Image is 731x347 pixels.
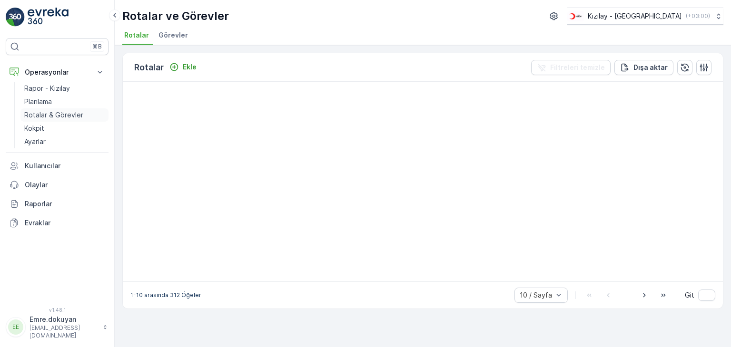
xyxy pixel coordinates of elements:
p: Kokpit [24,124,44,133]
a: Evraklar [6,213,109,232]
p: Kullanıcılar [25,161,105,171]
p: Kızılay - [GEOGRAPHIC_DATA] [588,11,682,21]
img: k%C4%B1z%C4%B1lay_D5CCths_t1JZB0k.png [567,11,584,21]
img: logo [6,8,25,27]
p: Olaylar [25,180,105,190]
p: [EMAIL_ADDRESS][DOMAIN_NAME] [30,324,98,339]
span: Git [685,290,694,300]
button: Filtreleri temizle [531,60,611,75]
span: v 1.48.1 [6,307,109,313]
p: Evraklar [25,218,105,228]
p: Rotalar [134,61,164,74]
p: Ayarlar [24,137,46,146]
p: Ekle [183,62,197,72]
p: Rotalar ve Görevler [122,9,229,24]
p: Rotalar & Görevler [24,110,83,120]
a: Raporlar [6,194,109,213]
a: Olaylar [6,175,109,194]
p: Operasyonlar [25,67,89,77]
p: Rapor - Kızılay [24,84,70,93]
p: 1-10 arasında 312 Öğeler [130,291,201,299]
p: Dışa aktar [633,63,668,72]
a: Kokpit [20,122,109,135]
p: ⌘B [92,43,102,50]
button: EEEmre.dokuyan[EMAIL_ADDRESS][DOMAIN_NAME] [6,315,109,339]
p: Emre.dokuyan [30,315,98,324]
a: Rapor - Kızılay [20,82,109,95]
a: Rotalar & Görevler [20,108,109,122]
div: EE [8,319,23,335]
a: Kullanıcılar [6,156,109,175]
a: Ayarlar [20,135,109,148]
button: Ekle [166,61,200,73]
p: Filtreleri temizle [550,63,605,72]
span: Rotalar [124,30,149,40]
span: Görevler [158,30,188,40]
p: ( +03:00 ) [686,12,710,20]
button: Operasyonlar [6,63,109,82]
button: Dışa aktar [614,60,673,75]
a: Planlama [20,95,109,108]
button: Kızılay - [GEOGRAPHIC_DATA](+03:00) [567,8,723,25]
img: logo_light-DOdMpM7g.png [28,8,69,27]
p: Planlama [24,97,52,106]
p: Raporlar [25,199,105,209]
